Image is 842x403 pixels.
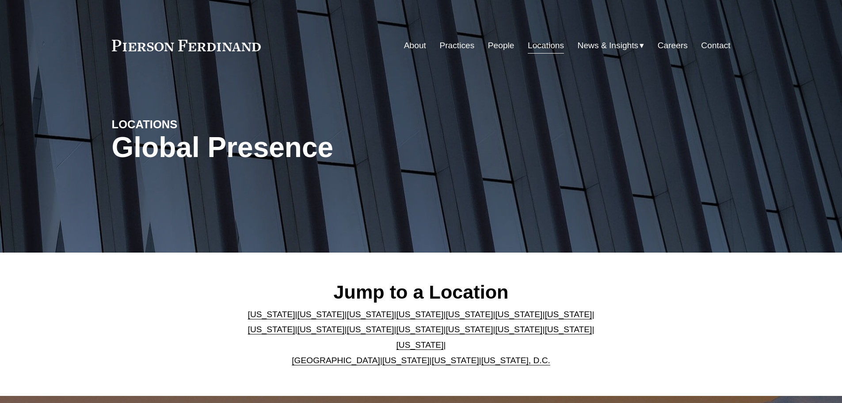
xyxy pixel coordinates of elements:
a: [US_STATE] [297,325,345,334]
a: [US_STATE] [347,310,394,319]
a: Contact [701,37,730,54]
a: About [404,37,426,54]
h4: LOCATIONS [112,117,267,131]
a: [US_STATE], D.C. [481,356,550,365]
a: [US_STATE] [297,310,345,319]
a: People [488,37,514,54]
a: [US_STATE] [347,325,394,334]
a: [US_STATE] [382,356,430,365]
a: [US_STATE] [248,325,295,334]
h1: Global Presence [112,131,524,164]
a: Practices [439,37,474,54]
a: [US_STATE] [396,325,444,334]
a: Locations [528,37,564,54]
a: [US_STATE] [545,325,592,334]
a: [US_STATE] [396,310,444,319]
a: [US_STATE] [495,325,542,334]
a: [US_STATE] [495,310,542,319]
a: [US_STATE] [446,310,493,319]
a: [US_STATE] [248,310,295,319]
a: Careers [658,37,688,54]
span: News & Insights [578,38,639,54]
a: [GEOGRAPHIC_DATA] [292,356,380,365]
a: [US_STATE] [446,325,493,334]
h2: Jump to a Location [240,280,602,303]
a: [US_STATE] [432,356,479,365]
a: folder dropdown [578,37,644,54]
p: | | | | | | | | | | | | | | | | | | [240,307,602,368]
a: [US_STATE] [396,340,444,349]
a: [US_STATE] [545,310,592,319]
